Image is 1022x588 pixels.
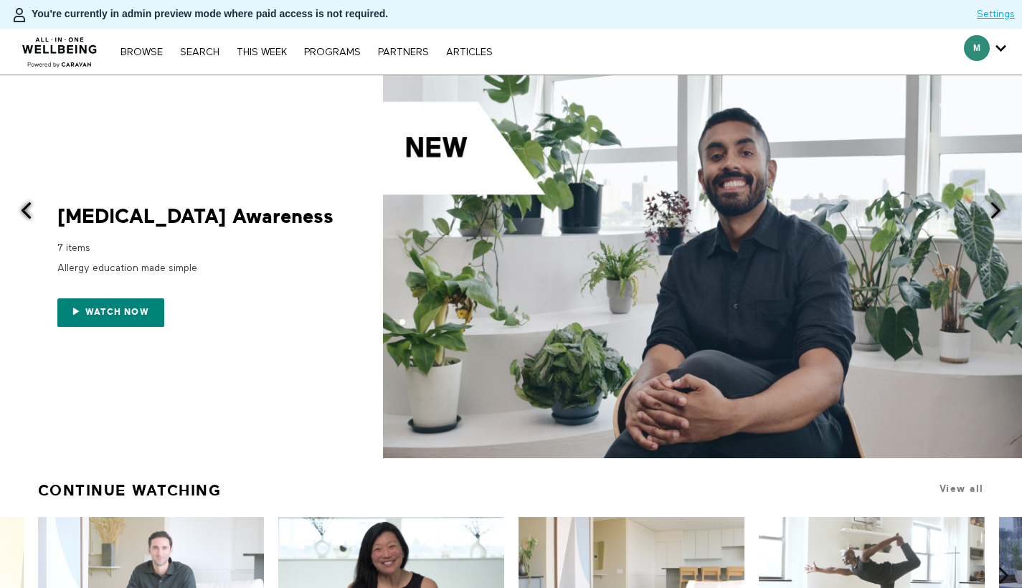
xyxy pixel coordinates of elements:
a: PROGRAMS [297,47,368,57]
nav: Primary [113,44,499,59]
a: THIS WEEK [230,47,294,57]
a: Continue Watching [38,475,222,506]
a: Settings [977,7,1015,22]
a: View all [940,483,984,494]
a: ARTICLES [439,47,500,57]
div: Secondary [953,29,1017,75]
a: Search [173,47,227,57]
img: CARAVAN [16,27,103,70]
a: Browse [113,47,170,57]
img: person-bdfc0eaa9744423c596e6e1c01710c89950b1dff7c83b5d61d716cfd8139584f.svg [11,6,28,24]
a: PARTNERS [371,47,436,57]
